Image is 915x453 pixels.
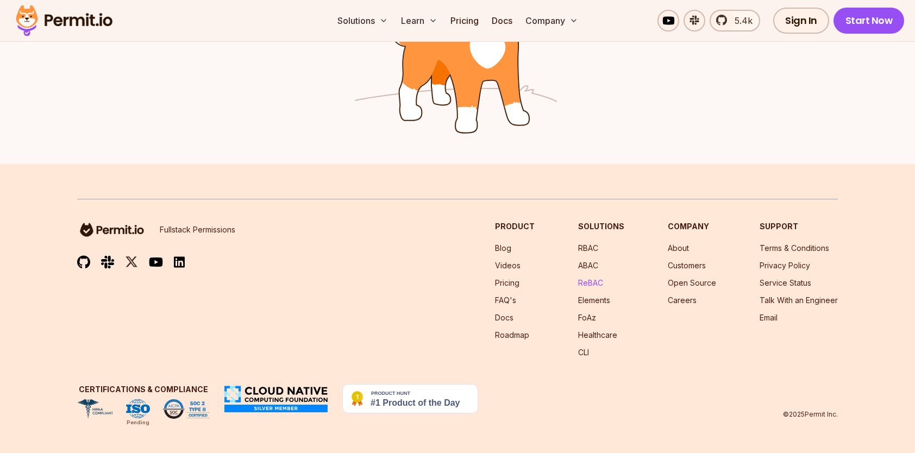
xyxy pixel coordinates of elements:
a: Elements [578,295,610,305]
a: ReBAC [578,278,603,287]
a: Healthcare [578,330,617,339]
a: Blog [495,243,511,253]
h3: Product [495,221,535,232]
p: © 2025 Permit Inc. [783,410,838,419]
img: linkedin [174,256,185,268]
a: Customers [668,261,706,270]
a: Email [760,313,778,322]
a: FoAz [578,313,596,322]
a: Docs [487,10,517,32]
a: Pricing [446,10,483,32]
a: Terms & Conditions [760,243,829,253]
img: SOC [163,399,210,419]
a: Roadmap [495,330,529,339]
h3: Company [668,221,716,232]
img: ISO [126,399,150,419]
div: Pending [127,418,149,427]
a: About [668,243,689,253]
a: Service Status [760,278,811,287]
a: 5.4k [710,10,760,32]
a: Talk With an Engineer [760,295,838,305]
button: Company [521,10,582,32]
h3: Certifications & Compliance [77,384,210,395]
p: Fullstack Permissions [160,224,235,235]
a: FAQ's [495,295,516,305]
a: Docs [495,313,513,322]
a: CLI [578,348,589,357]
img: HIPAA [77,399,113,419]
img: Permit.io - Never build permissions again | Product Hunt [342,384,478,413]
a: Privacy Policy [760,261,810,270]
a: ABAC [578,261,598,270]
a: Pricing [495,278,519,287]
a: Careers [668,295,697,305]
h3: Support [760,221,838,232]
a: Videos [495,261,521,270]
a: Open Source [668,278,716,287]
a: Start Now [833,8,905,34]
h3: Solutions [578,221,624,232]
button: Learn [397,10,442,32]
img: github [77,255,90,269]
img: twitter [125,255,138,269]
a: Sign In [773,8,829,34]
img: logo [77,221,147,238]
span: 5.4k [728,14,753,27]
a: RBAC [578,243,598,253]
button: Solutions [333,10,392,32]
img: Permit logo [11,2,117,39]
img: youtube [149,256,163,268]
img: slack [101,255,114,269]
